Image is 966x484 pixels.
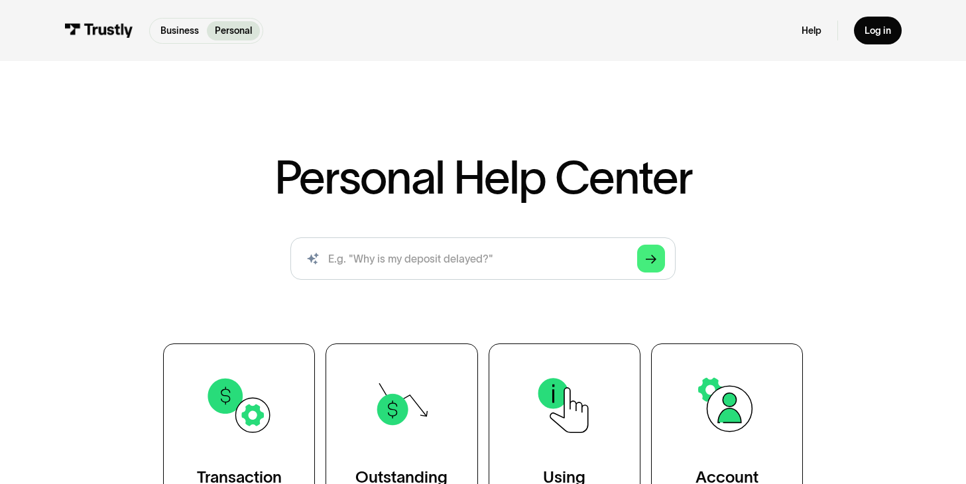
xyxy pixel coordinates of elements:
a: Help [802,25,821,36]
a: Log in [854,17,902,44]
p: Personal [215,24,252,38]
h1: Personal Help Center [274,154,692,200]
p: Business [160,24,199,38]
img: Trustly Logo [64,23,133,38]
input: search [290,237,676,280]
div: Log in [865,25,891,36]
a: Personal [207,21,260,40]
a: Business [152,21,207,40]
form: Search [290,237,676,280]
